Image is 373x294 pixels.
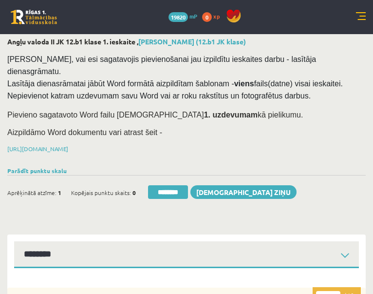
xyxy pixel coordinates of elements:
[7,145,68,153] a: [URL][DOMAIN_NAME]
[7,38,366,46] h2: Angļu valoda II JK 12.b1 klase 1. ieskaite ,
[202,12,224,20] a: 0 xp
[7,185,56,200] span: Aprēķinātā atzīme:
[10,10,337,20] body: Rich Text Editor, wiswyg-editor-47024913977740-1757172110-653
[11,10,57,24] a: Rīgas 1. Tālmācības vidusskola
[10,10,338,90] body: Rich Text Editor, wiswyg-editor-user-answer-47024954201900
[7,111,303,119] span: Pievieno sagatavoto Word failu [DEMOGRAPHIC_DATA] kā pielikumu.
[189,12,197,20] span: mP
[190,185,297,199] a: [DEMOGRAPHIC_DATA] ziņu
[213,12,220,20] span: xp
[58,185,61,200] span: 1
[138,37,246,46] a: [PERSON_NAME] (12.b1 JK klase)
[168,12,188,22] span: 19820
[204,111,258,119] strong: 1. uzdevumam
[7,55,345,100] span: [PERSON_NAME], vai esi sagatavojis pievienošanai jau izpildītu ieskaites darbu - lasītāja dienasg...
[132,185,136,200] span: 0
[7,167,67,175] a: Parādīt punktu skalu
[7,128,162,137] span: Aizpildāmo Word dokumentu vari atrast šeit -
[234,79,254,88] strong: viens
[71,185,131,200] span: Kopējais punktu skaits:
[202,12,212,22] span: 0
